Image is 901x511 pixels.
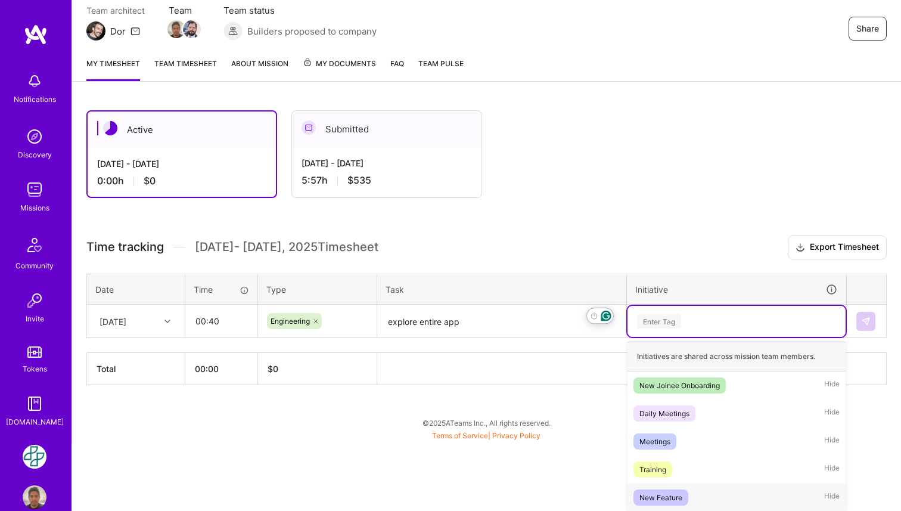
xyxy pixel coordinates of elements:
img: User Avatar [23,485,46,509]
button: Share [849,17,887,41]
span: Team status [223,4,377,17]
div: Community [15,259,54,272]
a: My timesheet [86,57,140,81]
div: [DOMAIN_NAME] [6,416,64,428]
div: 5:57 h [302,174,472,187]
img: guide book [23,392,46,416]
div: Active [88,112,276,148]
img: bell [23,69,46,93]
img: Invite [23,289,46,312]
span: Team Pulse [418,59,464,68]
span: Hide [824,462,840,478]
img: teamwork [23,178,46,202]
span: Hide [824,405,840,422]
img: logo [24,24,48,45]
i: icon Download [796,241,805,254]
div: Initiatives are shared across mission team members. [627,342,846,371]
a: Counter Health: Team for Counter Health [20,445,49,469]
th: Task [377,274,627,305]
a: My Documents [303,57,376,81]
i: icon Mail [131,26,140,36]
div: Notifications [14,93,56,106]
span: Share [856,23,879,35]
div: Submitted [292,111,481,147]
img: Team Member Avatar [167,20,185,38]
div: Invite [26,312,44,325]
div: Tokens [23,363,47,375]
div: Initiative [635,283,838,296]
span: $535 [347,174,371,187]
img: Team Architect [86,21,105,41]
span: $ 0 [268,364,278,374]
div: Daily Meetings [639,407,689,420]
span: Hide [824,377,840,394]
a: Privacy Policy [492,431,540,440]
div: [DATE] [100,315,126,327]
th: 00:00 [185,353,258,385]
span: [DATE] - [DATE] , 2025 Timesheet [195,240,378,255]
th: Total [87,353,185,385]
div: New Feature [639,491,682,504]
textarea: To enrich screen reader interactions, please activate Accessibility in Grammarly extension settings [378,306,625,337]
span: Time tracking [86,240,164,255]
span: Builders proposed to company [247,25,377,38]
div: [DATE] - [DATE] [302,157,472,169]
div: 0:00 h [97,175,266,187]
a: Team Member Avatar [184,19,200,39]
span: Team architect [86,4,145,17]
div: © 2025 ATeams Inc., All rights reserved. [72,408,901,438]
a: Terms of Service [432,431,488,440]
a: FAQ [390,57,404,81]
a: Team Member Avatar [169,19,184,39]
img: Community [20,231,49,259]
img: Team Member Avatar [183,20,201,38]
div: [DATE] - [DATE] [97,157,266,170]
a: About Mission [231,57,288,81]
div: Missions [20,202,49,214]
input: HH:MM [186,305,257,337]
i: icon Chevron [164,318,170,324]
th: Date [87,274,185,305]
a: Team Pulse [418,57,464,81]
span: Hide [824,433,840,450]
div: New Joinee Onboarding [639,379,720,392]
span: Engineering [271,317,310,326]
div: Meetings [639,435,670,448]
div: Enter Tag [637,312,681,330]
th: Type [258,274,377,305]
img: Submitted [302,120,316,135]
img: Counter Health: Team for Counter Health [23,445,46,469]
img: Submit [861,317,871,326]
a: Team timesheet [154,57,217,81]
div: Time [194,283,249,296]
span: | [432,431,540,440]
img: tokens [27,346,42,358]
span: My Documents [303,57,376,70]
img: Builders proposed to company [223,21,243,41]
div: Training [639,463,666,476]
div: Discovery [18,148,52,161]
span: Hide [824,490,840,506]
a: User Avatar [20,485,49,509]
span: $0 [144,175,156,187]
img: Active [103,121,117,135]
div: Dor [110,25,126,38]
img: discovery [23,125,46,148]
span: Team [169,4,200,17]
button: Export Timesheet [788,236,887,259]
